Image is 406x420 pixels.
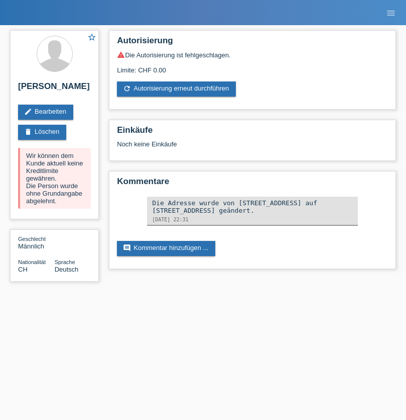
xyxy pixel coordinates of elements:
i: warning [117,51,125,59]
span: Schweiz [18,266,28,273]
span: Sprache [55,259,75,265]
a: menu [381,10,401,16]
i: menu [386,8,396,18]
div: Männlich [18,235,55,250]
div: Wir können dem Kunde aktuell keine Kreditlimite gewähren. Die Person wurde ohne Grundangabe abgel... [18,148,91,209]
span: Geschlecht [18,236,46,242]
a: editBearbeiten [18,105,73,120]
span: Deutsch [55,266,79,273]
div: Limite: CHF 0.00 [117,59,388,74]
h2: Kommentare [117,177,388,192]
div: [DATE] 22:31 [152,217,353,222]
i: delete [24,128,32,136]
i: refresh [123,85,131,93]
i: edit [24,108,32,116]
h2: Autorisierung [117,36,388,51]
span: Nationalität [18,259,46,265]
h2: Einkäufe [117,125,388,140]
div: Noch keine Einkäufe [117,140,388,155]
i: star_border [87,33,96,42]
a: commentKommentar hinzufügen ... [117,241,215,256]
div: Die Autorisierung ist fehlgeschlagen. [117,51,388,59]
a: star_border [87,33,96,43]
i: comment [123,244,131,252]
div: Die Adresse wurde von [STREET_ADDRESS] auf [STREET_ADDRESS] geändert. [152,199,353,214]
h2: [PERSON_NAME] [18,81,91,97]
a: refreshAutorisierung erneut durchführen [117,81,236,97]
a: deleteLöschen [18,125,66,140]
